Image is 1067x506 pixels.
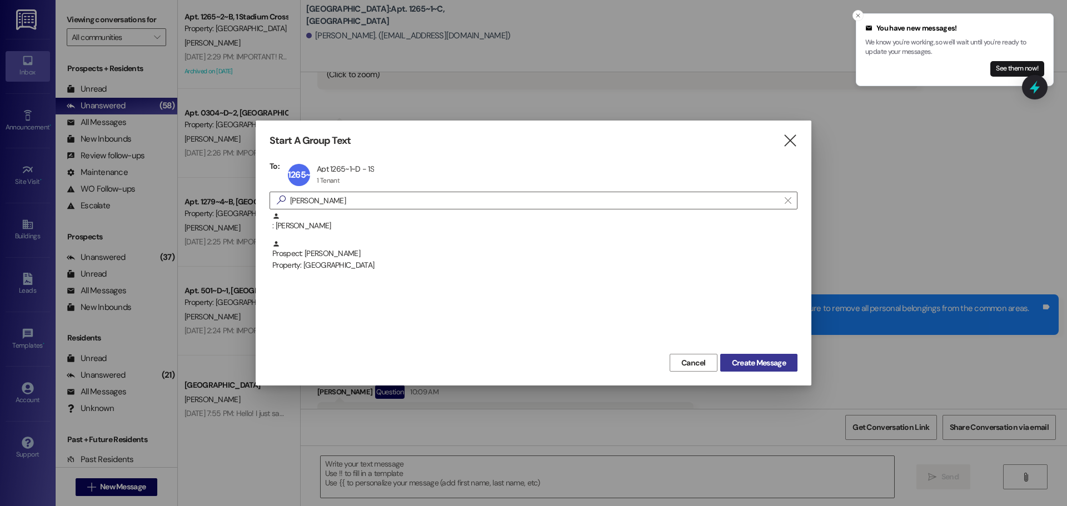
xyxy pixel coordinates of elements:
span: 1265~1~D [288,169,323,181]
p: We know you're working, so we'll wait until you're ready to update your messages. [865,38,1044,57]
h3: To: [270,161,280,171]
div: Apt 1265~1~D - 1S [317,164,374,174]
button: Clear text [779,192,797,209]
div: : [PERSON_NAME] [270,212,797,240]
i:  [272,194,290,206]
button: See them now! [990,61,1044,77]
button: Create Message [720,354,797,372]
i:  [782,135,797,147]
div: : [PERSON_NAME] [272,212,797,232]
span: Create Message [732,357,786,369]
h3: Start A Group Text [270,134,351,147]
button: Cancel [670,354,717,372]
div: Prospect: [PERSON_NAME] [272,240,797,272]
input: Search for any contact or apartment [290,193,779,208]
div: Prospect: [PERSON_NAME]Property: [GEOGRAPHIC_DATA] [270,240,797,268]
div: Property: [GEOGRAPHIC_DATA] [272,259,797,271]
span: Cancel [681,357,706,369]
div: You have new messages! [865,23,1044,34]
i:  [785,196,791,205]
button: Close toast [852,10,864,21]
div: 1 Tenant [317,176,340,185]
